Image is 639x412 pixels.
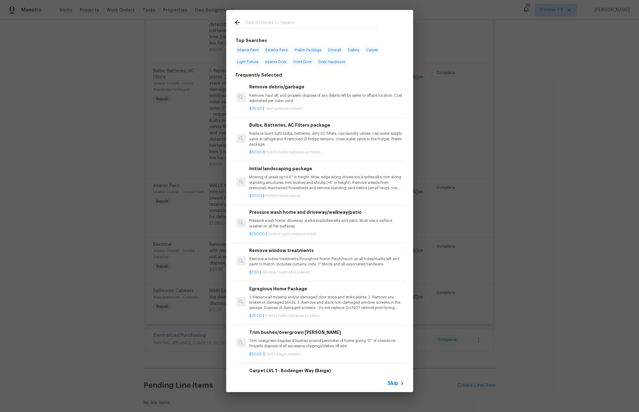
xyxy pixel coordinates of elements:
[249,106,404,111] p: |
[346,46,361,54] span: Debris
[265,314,320,318] span: Prelims bulbs batteries ac filters
[249,107,262,110] span: $35.00
[249,175,404,190] p: Mowing of grass up to 6" in height. Mow, edge along driveways & sidewalks, trim along standing st...
[388,380,398,386] span: Skip
[292,58,313,66] span: Front Door
[249,270,404,275] p: |
[249,150,263,154] span: $50.00
[326,46,343,54] span: Drywall
[268,232,317,236] span: Exterior paint pressure wash
[249,122,404,129] h6: Bulbs, Batteries, AC Filters package
[317,58,347,66] span: Door Hardware
[249,247,404,254] h6: Remove window treatments
[249,131,404,147] p: Replace burnt light bulbs, batteries, dirty AC filters, cap laundry valves, cap water supply valv...
[249,313,404,319] p: |
[265,107,303,110] span: Yard garbage present
[249,352,263,356] span: $50.00
[236,72,282,78] h6: Frequently Selected
[249,218,404,229] p: Pressure wash home, driveway, walkways/sidewalks and patio. Must use a surface washer on all flat...
[263,58,289,66] span: Interior Door
[249,83,404,90] h6: Remove debris/garbage
[249,150,404,155] p: |
[249,193,404,199] p: |
[249,295,404,311] p: 1. Replace all missing and/or damaged door stops and strike plates. 2. Remove any broken or damag...
[249,285,404,292] h6: Egregious Home Package
[249,270,259,274] span: $7.50
[249,256,404,267] p: Remove window treatments throughout home. Patch/touch up all holes/marks left and paint to match....
[262,270,310,274] span: Window treatments present
[249,232,265,236] span: $250.00
[364,46,380,54] span: Carpet
[249,338,404,349] p: Trim overgrown hegdes & bushes around perimeter of home giving 12" of clearance. Properly dispose...
[235,58,260,66] span: Light Fixture
[265,194,300,198] span: Prelims landscaping
[265,150,320,154] span: Prelims bulbs batteries ac filters
[235,46,260,54] span: Interior Paint
[249,232,404,237] p: |
[236,37,267,44] h6: Top Searches
[265,352,300,356] span: Yard foilage present
[249,165,404,172] h6: Initial landscaping package
[249,194,262,198] span: $70.00
[249,93,404,104] p: Remove, haul off, and properly dispose of any debris left by seller to offsite location. Cost est...
[249,367,404,374] h6: Carpet LVL 1 - Bodenger Way (Beige)
[293,46,323,54] span: Prelim Package
[249,329,404,336] h6: Trim bushes/overgrown [PERSON_NAME]
[249,209,404,216] h6: Pressure wash home and driveway/walkway/patio
[246,19,378,28] input: Search issues or repairs
[249,314,262,318] span: $75.00
[264,46,290,54] span: Exterior Paint
[249,352,404,357] p: |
